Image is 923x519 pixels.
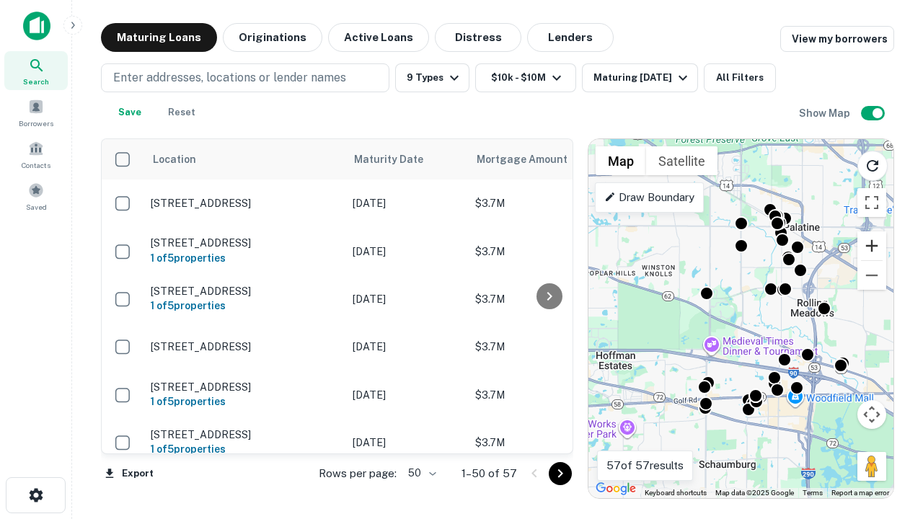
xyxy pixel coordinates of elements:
button: All Filters [704,63,776,92]
p: [DATE] [353,195,461,211]
button: $10k - $10M [475,63,576,92]
h6: 1 of 5 properties [151,298,338,314]
p: [STREET_ADDRESS] [151,340,338,353]
div: 0 0 [588,139,893,498]
button: Active Loans [328,23,429,52]
h6: 1 of 5 properties [151,250,338,266]
button: Lenders [527,23,614,52]
p: [DATE] [353,387,461,403]
button: Save your search to get updates of matches that match your search criteria. [107,98,153,127]
button: Reload search area [857,151,888,181]
a: Borrowers [4,93,68,132]
button: Export [101,463,157,484]
button: Reset [159,98,205,127]
p: $3.7M [475,291,619,307]
p: $3.7M [475,387,619,403]
p: [DATE] [353,291,461,307]
p: $3.7M [475,435,619,451]
p: Draw Boundary [604,189,694,206]
button: Zoom in [857,231,886,260]
a: Contacts [4,135,68,174]
button: Show satellite imagery [646,146,717,175]
button: Enter addresses, locations or lender names [101,63,389,92]
span: Mortgage Amount [477,151,586,168]
p: Rows per page: [319,465,397,482]
span: Location [152,151,196,168]
span: Saved [26,201,47,213]
iframe: Chat Widget [851,358,923,427]
button: Drag Pegman onto the map to open Street View [857,452,886,481]
div: 50 [402,463,438,484]
div: Maturing [DATE] [593,69,692,86]
span: Map data ©2025 Google [715,489,794,497]
p: 1–50 of 57 [461,465,517,482]
a: View my borrowers [780,26,894,52]
p: $3.7M [475,244,619,259]
p: [STREET_ADDRESS] [151,236,338,249]
a: Search [4,51,68,90]
th: Location [143,139,345,179]
p: [STREET_ADDRESS] [151,428,338,441]
button: Distress [435,23,521,52]
a: Saved [4,177,68,216]
p: [DATE] [353,435,461,451]
button: Maturing [DATE] [582,63,698,92]
img: capitalize-icon.png [23,12,50,40]
button: Go to next page [549,462,572,485]
a: Report a map error [831,489,889,497]
span: Borrowers [19,117,53,129]
span: Contacts [22,159,50,171]
p: [STREET_ADDRESS] [151,197,338,210]
p: [STREET_ADDRESS] [151,381,338,394]
a: Open this area in Google Maps (opens a new window) [592,479,640,498]
p: 57 of 57 results [606,457,684,474]
a: Terms (opens in new tab) [803,489,823,497]
button: Maturing Loans [101,23,217,52]
p: [DATE] [353,339,461,355]
img: Google [592,479,640,498]
button: Show street map [596,146,646,175]
button: Toggle fullscreen view [857,188,886,217]
p: $3.7M [475,195,619,211]
button: Keyboard shortcuts [645,488,707,498]
p: [STREET_ADDRESS] [151,285,338,298]
p: Enter addresses, locations or lender names [113,69,346,86]
h6: 1 of 5 properties [151,394,338,409]
h6: Show Map [799,105,852,121]
th: Maturity Date [345,139,468,179]
p: $3.7M [475,339,619,355]
button: Originations [223,23,322,52]
span: Search [23,76,49,87]
p: [DATE] [353,244,461,259]
h6: 1 of 5 properties [151,441,338,457]
span: Maturity Date [354,151,442,168]
th: Mortgage Amount [468,139,627,179]
button: 9 Types [395,63,469,92]
button: Zoom out [857,261,886,290]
